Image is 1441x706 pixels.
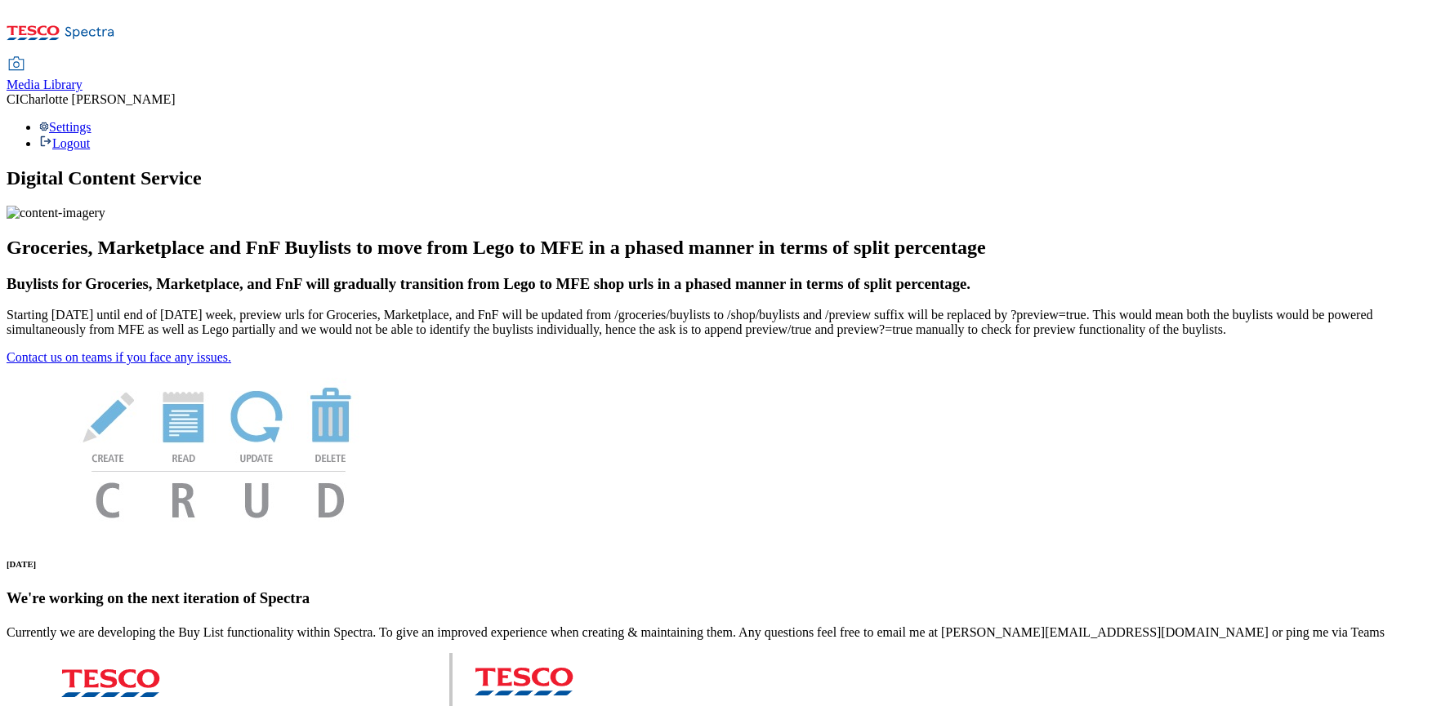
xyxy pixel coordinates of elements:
[7,589,1434,607] h3: We're working on the next iteration of Spectra
[7,275,1434,293] h3: Buylists for Groceries, Marketplace, and FnF will gradually transition from Lego to MFE shop urls...
[7,365,431,535] img: News Image
[39,120,91,134] a: Settings
[39,136,90,150] a: Logout
[7,92,20,106] span: CI
[7,625,1434,640] p: Currently we are developing the Buy List functionality within Spectra. To give an improved experi...
[7,167,1434,189] h1: Digital Content Service
[7,206,105,220] img: content-imagery
[7,58,83,92] a: Media Library
[7,237,1434,259] h2: Groceries, Marketplace and FnF Buylists to move from Lego to MFE in a phased manner in terms of s...
[20,92,176,106] span: Charlotte [PERSON_NAME]
[7,559,1434,569] h6: [DATE]
[7,308,1434,337] p: Starting [DATE] until end of [DATE] week, preview urls for Groceries, Marketplace, and FnF will b...
[7,78,83,91] span: Media Library
[7,350,231,364] a: Contact us on teams if you face any issues.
